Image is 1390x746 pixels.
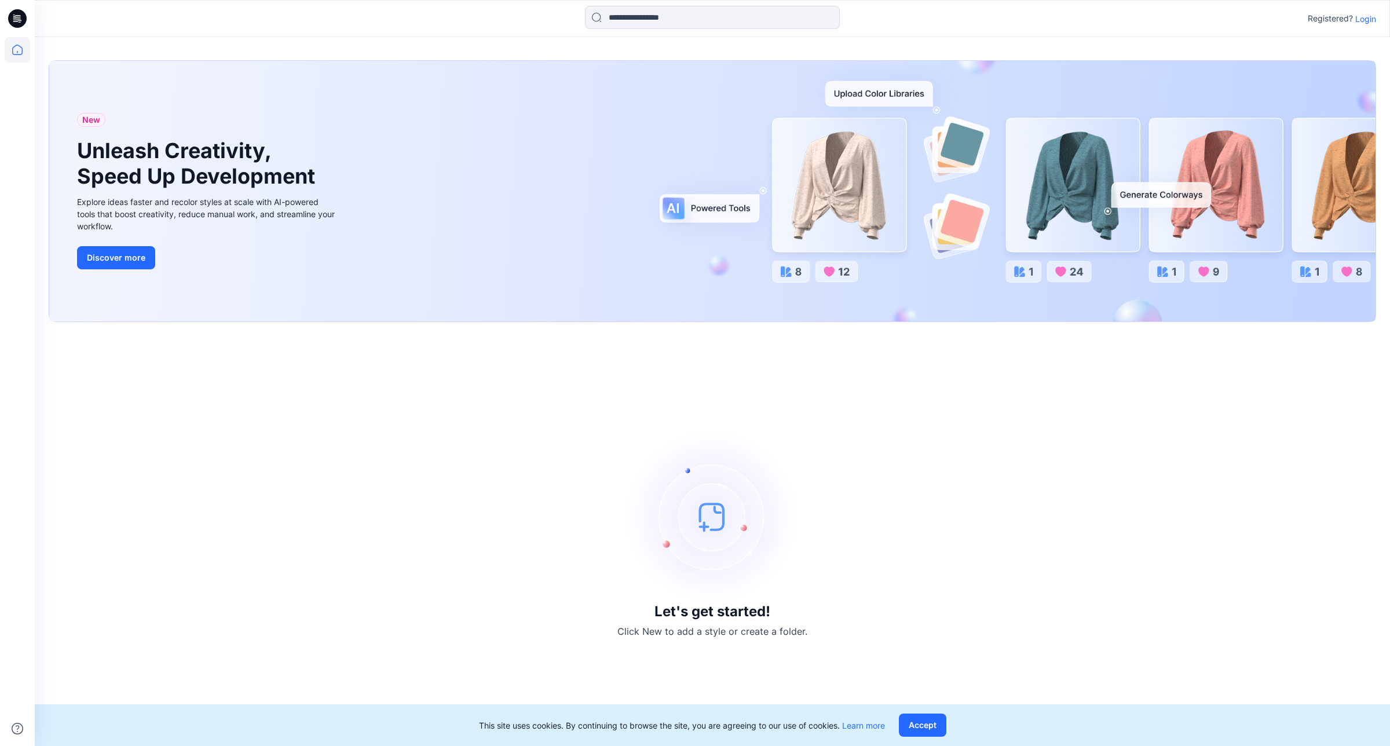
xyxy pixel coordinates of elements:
button: Discover more [77,246,155,269]
img: empty-state-image.svg [625,430,799,604]
p: This site uses cookies. By continuing to browse the site, you are agreeing to our use of cookies. [479,719,885,732]
p: Login [1355,13,1376,25]
span: New [82,113,100,127]
button: Accept [899,714,946,737]
a: Learn more [842,721,885,730]
a: Discover more [77,246,338,269]
div: Explore ideas faster and recolor styles at scale with AI-powered tools that boost creativity, red... [77,196,338,232]
p: Click New to add a style or create a folder. [617,624,807,638]
p: Registered? [1308,12,1353,25]
h1: Unleash Creativity, Speed Up Development [77,138,320,188]
h3: Let's get started! [654,604,770,620]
